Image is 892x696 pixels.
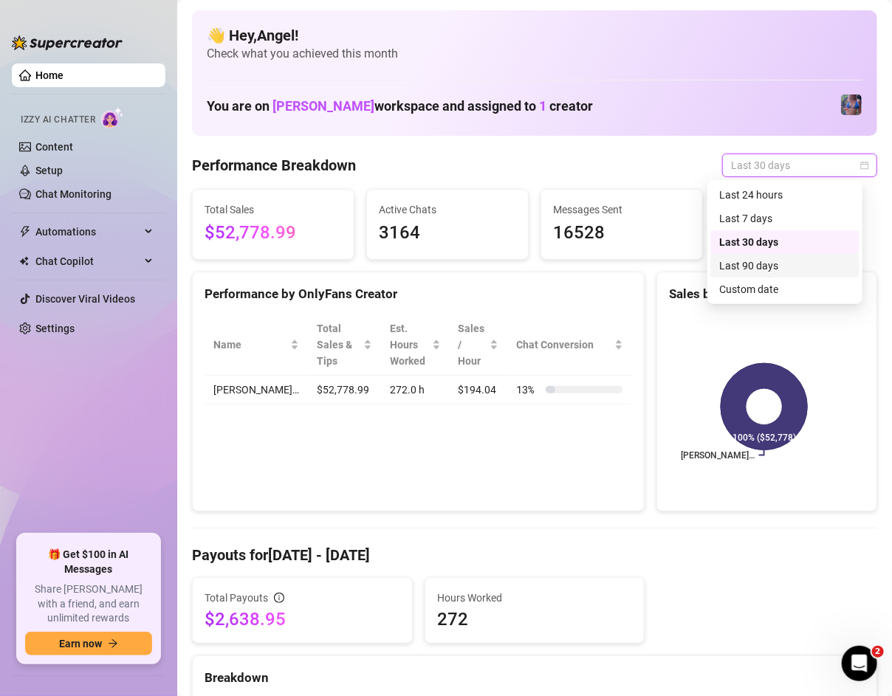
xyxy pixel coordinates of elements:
span: Share [PERSON_NAME] with a friend, and earn unlimited rewards [25,582,152,626]
a: Discover Viral Videos [35,293,135,305]
span: Last 30 days [731,154,868,176]
div: Sales by OnlyFans Creator [669,284,865,304]
h4: Payouts for [DATE] - [DATE] [192,545,877,565]
img: logo-BBDzfeDw.svg [12,35,123,50]
span: Automations [35,220,140,244]
span: Sales / Hour [459,320,487,369]
div: Last 90 days [719,258,851,274]
span: Messages Sent [553,201,690,218]
th: Chat Conversion [507,314,632,376]
span: 1 [539,98,546,114]
span: Name [213,337,287,353]
img: Jaylie [841,94,862,115]
span: 272 [437,607,633,631]
th: Total Sales & Tips [308,314,381,376]
span: Chat Copilot [35,249,140,273]
th: Sales / Hour [450,314,508,376]
button: Earn nowarrow-right [25,632,152,655]
span: Izzy AI Chatter [21,113,95,127]
a: Setup [35,165,63,176]
div: Last 7 days [710,207,860,230]
span: Chat Conversion [516,337,611,353]
a: Chat Monitoring [35,188,111,200]
td: [PERSON_NAME]… [205,376,308,404]
span: $2,638.95 [205,607,400,631]
td: $52,778.99 [308,376,381,404]
h4: 👋 Hey, Angel ! [207,25,862,46]
span: Total Payouts [205,590,268,606]
span: Active Chats [379,201,516,218]
iframe: Intercom live chat [842,646,877,681]
span: 3164 [379,219,516,247]
div: Custom date [719,281,851,297]
img: AI Chatter [101,107,124,128]
span: 13 % [516,382,540,398]
td: $194.04 [450,376,508,404]
text: [PERSON_NAME]… [681,450,755,461]
div: Last 30 days [719,234,851,250]
span: $52,778.99 [205,219,342,247]
div: Last 90 days [710,254,860,278]
a: Settings [35,323,75,334]
div: Breakdown [205,668,865,688]
span: Total Sales [205,201,342,218]
img: Chat Copilot [19,256,29,266]
span: arrow-right [108,638,118,649]
h1: You are on workspace and assigned to creator [207,98,593,114]
td: 272.0 h [381,376,450,404]
a: Home [35,69,64,81]
span: 2 [872,646,884,658]
div: Last 24 hours [710,183,860,207]
div: Last 7 days [719,210,851,227]
h4: Performance Breakdown [192,155,356,176]
div: Custom date [710,278,860,301]
span: 16528 [553,219,690,247]
span: thunderbolt [19,226,31,238]
span: info-circle [274,593,284,603]
th: Name [205,314,308,376]
span: Total Sales & Tips [317,320,360,369]
div: Est. Hours Worked [390,320,429,369]
span: Check what you achieved this month [207,46,862,62]
span: 🎁 Get $100 in AI Messages [25,548,152,576]
div: Last 30 days [710,230,860,254]
span: calendar [860,161,869,170]
a: Content [35,141,73,153]
div: Last 24 hours [719,187,851,203]
span: [PERSON_NAME] [272,98,374,114]
span: Earn now [59,638,102,650]
span: Hours Worked [437,590,633,606]
div: Performance by OnlyFans Creator [205,284,632,304]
